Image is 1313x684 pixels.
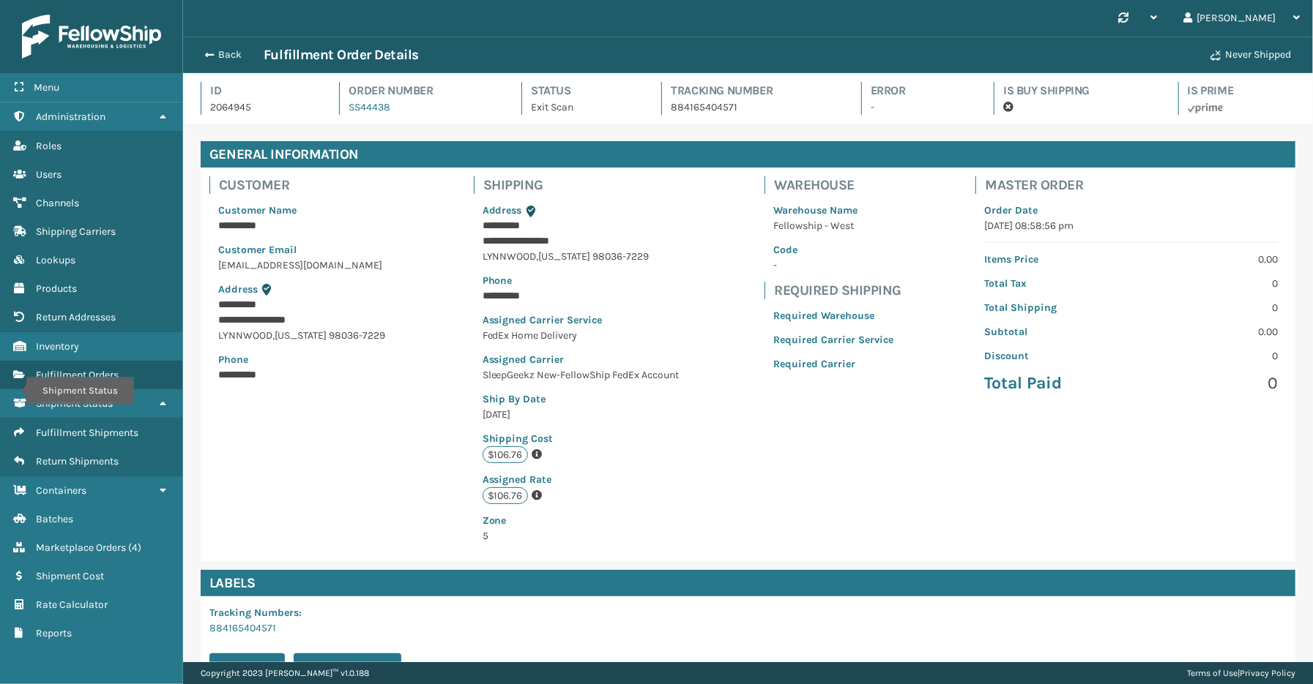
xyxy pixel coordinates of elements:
[1187,668,1238,678] a: Terms of Use
[483,446,528,463] p: $106.76
[773,218,893,233] p: Fellowship - West
[36,110,105,123] span: Administration
[36,282,77,295] span: Products
[671,82,834,99] h4: Tracking Number
[36,484,86,497] span: Containers
[871,99,967,115] p: -
[1140,372,1278,394] p: 0
[871,82,967,99] h4: Error
[36,254,75,266] span: Lookups
[36,426,138,439] span: Fulfillment Shipments
[36,455,119,467] span: Return Shipments
[196,48,264,61] button: Back
[984,372,1122,394] p: Total Paid
[218,203,391,218] p: Customer Name
[210,82,313,99] h4: Id
[349,82,495,99] h4: Order Number
[537,250,539,263] span: ,
[36,598,108,611] span: Rate Calculator
[264,46,419,64] h3: Fulfillment Order Details
[349,101,390,113] a: SS44438
[1140,300,1278,315] p: 0
[539,250,591,263] span: [US_STATE]
[22,15,161,59] img: logo
[483,391,682,407] p: Ship By Date
[218,283,258,296] span: Address
[773,308,893,323] p: Required Warehouse
[483,352,682,367] p: Assigned Carrier
[201,570,1295,596] h4: Labels
[531,82,635,99] h4: Status
[773,356,893,372] p: Required Carrier
[984,218,1278,233] p: [DATE] 08:58:56 pm
[1140,276,1278,291] p: 0
[294,653,401,680] button: Print Packing Slip
[483,312,682,328] p: Assigned Carrier Service
[218,258,391,273] p: [EMAIL_ADDRESS][DOMAIN_NAME]
[483,204,522,217] span: Address
[483,431,682,446] p: Shipping Cost
[984,276,1122,291] p: Total Tax
[984,348,1122,364] p: Discount
[483,407,682,422] p: [DATE]
[1187,662,1295,684] div: |
[773,242,893,258] p: Code
[36,197,79,209] span: Channels
[275,329,327,342] span: [US_STATE]
[36,311,116,323] span: Return Addresses
[984,324,1122,339] p: Subtotal
[218,242,391,258] p: Customer Email
[36,570,104,582] span: Shipment Cost
[483,328,682,343] p: FedEx Home Delivery
[209,653,285,680] button: Print Label
[1003,82,1151,99] h4: Is Buy Shipping
[483,487,528,504] p: $106.76
[984,300,1122,315] p: Total Shipping
[483,513,682,542] span: 5
[128,541,141,554] span: ( 4 )
[201,662,369,684] p: Copyright 2023 [PERSON_NAME]™ v 1.0.188
[483,273,682,288] p: Phone
[774,282,902,299] h4: Required Shipping
[36,168,62,181] span: Users
[593,250,650,263] span: 98036-7229
[671,99,834,115] p: 884165404571
[773,203,893,218] p: Warehouse Name
[531,99,635,115] p: Exit Scan
[1240,668,1295,678] a: Privacy Policy
[36,340,79,353] span: Inventory
[483,250,537,263] span: LYNNWOOD
[34,81,59,94] span: Menu
[36,397,113,410] span: Shipment Status
[36,369,119,381] span: Fulfillment Orders
[773,258,893,273] p: -
[984,252,1122,267] p: Items Price
[774,176,902,194] h4: Warehouse
[36,627,72,639] span: Reports
[1202,40,1300,69] button: Never Shipped
[36,140,62,152] span: Roles
[210,99,313,115] p: 2064945
[1210,50,1221,61] i: Never Shipped
[219,176,400,194] h4: Customer
[218,352,391,367] p: Phone
[209,606,302,619] span: Tracking Numbers :
[1188,82,1295,99] h4: Is Prime
[329,329,385,342] span: 98036-7229
[201,141,1295,168] h4: General Information
[36,513,73,525] span: Batches
[1140,324,1278,339] p: 0.00
[1140,252,1278,267] p: 0.00
[483,367,682,383] p: SleepGeekz New-FellowShip FedEx Account
[985,176,1287,194] h4: Master Order
[984,203,1278,218] p: Order Date
[1140,348,1278,364] p: 0
[483,513,682,528] p: Zone
[36,225,116,238] span: Shipping Carriers
[209,622,276,634] a: 884165404571
[773,332,893,347] p: Required Carrier Service
[483,472,682,487] p: Assigned Rate
[272,329,275,342] span: ,
[483,176,691,194] h4: Shipping
[36,541,126,554] span: Marketplace Orders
